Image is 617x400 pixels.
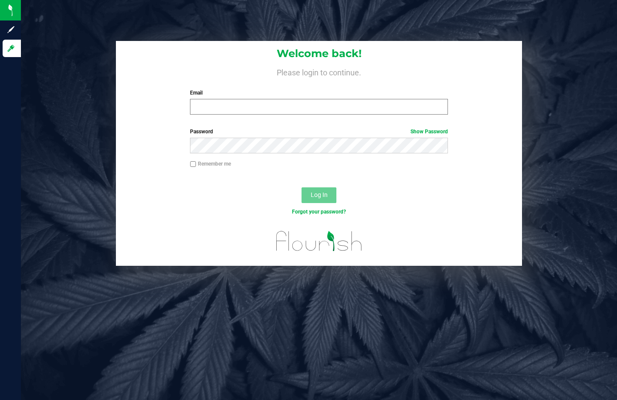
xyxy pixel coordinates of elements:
[302,187,336,203] button: Log In
[190,89,447,97] label: Email
[190,160,231,168] label: Remember me
[7,44,15,53] inline-svg: Log in
[311,191,328,198] span: Log In
[268,225,370,258] img: flourish_logo.svg
[7,25,15,34] inline-svg: Sign up
[116,66,522,77] h4: Please login to continue.
[410,129,448,135] a: Show Password
[292,209,346,215] a: Forgot your password?
[116,48,522,59] h1: Welcome back!
[190,161,196,167] input: Remember me
[190,129,213,135] span: Password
